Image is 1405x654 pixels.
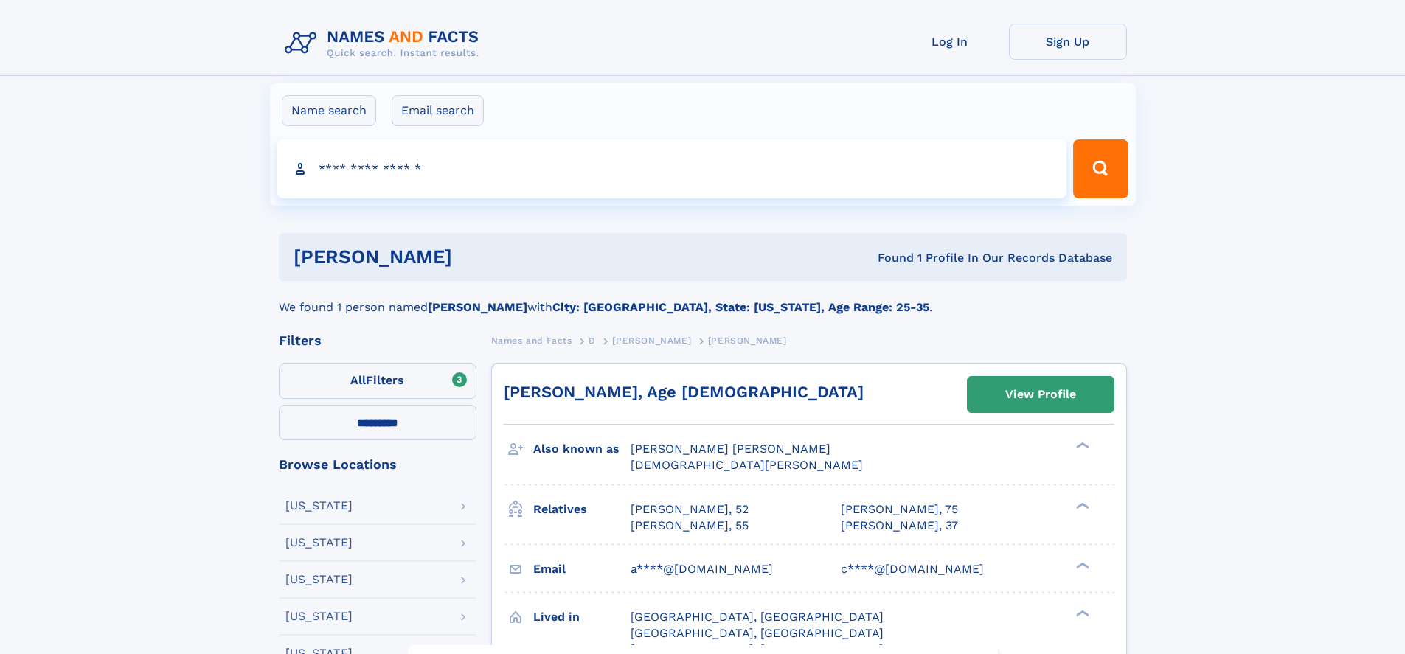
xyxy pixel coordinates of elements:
a: [PERSON_NAME], 52 [631,501,749,518]
label: Name search [282,95,376,126]
h3: Relatives [533,497,631,522]
div: ❯ [1072,608,1090,618]
span: [GEOGRAPHIC_DATA], [GEOGRAPHIC_DATA] [631,610,884,624]
b: City: [GEOGRAPHIC_DATA], State: [US_STATE], Age Range: 25-35 [552,300,929,314]
div: Filters [279,334,476,347]
a: [PERSON_NAME], 37 [841,518,958,534]
h3: Also known as [533,436,631,462]
span: [DEMOGRAPHIC_DATA][PERSON_NAME] [631,458,863,472]
h3: Lived in [533,605,631,630]
div: We found 1 person named with . [279,281,1127,316]
h1: [PERSON_NAME] [294,248,665,266]
div: [US_STATE] [285,537,353,549]
button: Search Button [1073,139,1128,198]
a: [PERSON_NAME], 75 [841,501,958,518]
div: ❯ [1072,441,1090,451]
div: [US_STATE] [285,574,353,585]
span: All [350,373,366,387]
img: Logo Names and Facts [279,24,491,63]
div: ❯ [1072,501,1090,510]
span: [PERSON_NAME] [708,335,787,346]
span: D [589,335,596,346]
b: [PERSON_NAME] [428,300,527,314]
a: [PERSON_NAME] [612,331,691,349]
div: [US_STATE] [285,610,353,622]
h3: Email [533,557,631,582]
input: search input [277,139,1067,198]
a: Log In [891,24,1009,60]
span: [PERSON_NAME] [612,335,691,346]
a: Sign Up [1009,24,1127,60]
span: [GEOGRAPHIC_DATA], [GEOGRAPHIC_DATA] [631,626,884,640]
span: [PERSON_NAME] [PERSON_NAME] [631,442,830,456]
label: Filters [279,363,476,399]
a: [PERSON_NAME], Age [DEMOGRAPHIC_DATA] [504,383,864,401]
div: ❯ [1072,560,1090,570]
a: [PERSON_NAME], 55 [631,518,749,534]
a: View Profile [968,377,1114,412]
div: View Profile [1005,378,1076,411]
label: Email search [392,95,484,126]
div: Browse Locations [279,458,476,471]
a: D [589,331,596,349]
a: Names and Facts [491,331,572,349]
div: Found 1 Profile In Our Records Database [665,250,1112,266]
div: [US_STATE] [285,500,353,512]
